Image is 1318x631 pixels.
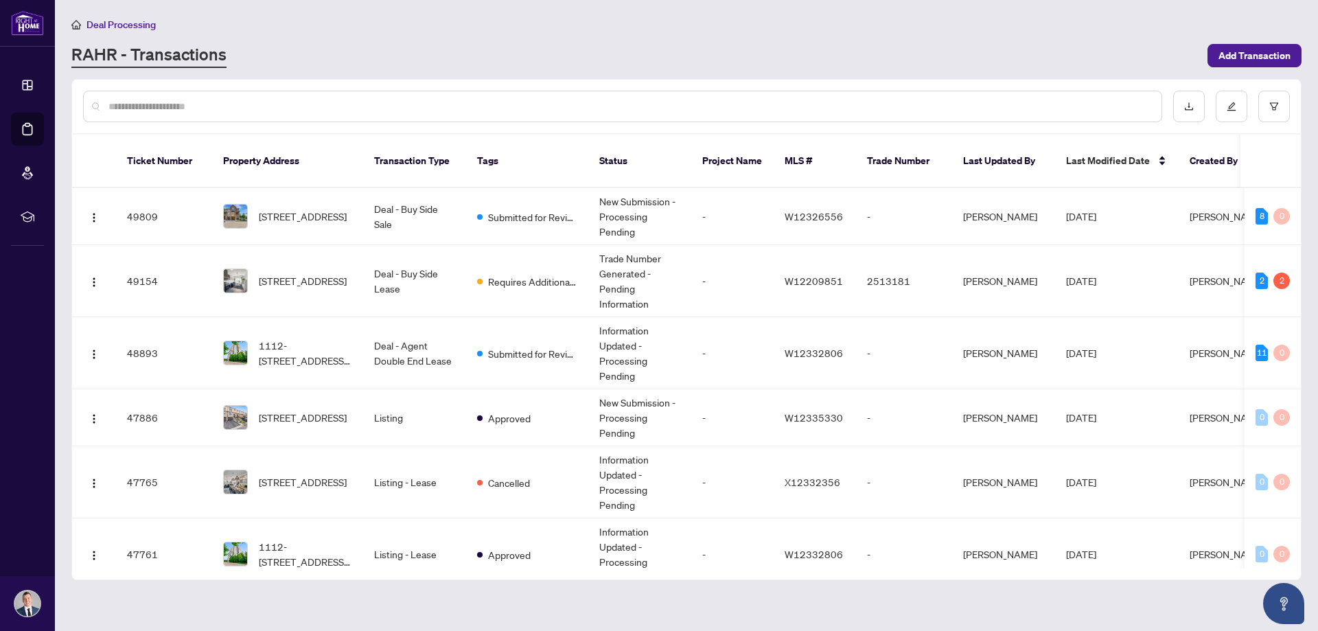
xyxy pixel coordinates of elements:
[774,135,856,188] th: MLS #
[224,406,247,429] img: thumbnail-img
[785,347,843,359] span: W12332806
[259,474,347,490] span: [STREET_ADDRESS]
[116,518,212,590] td: 47761
[785,210,843,222] span: W12326556
[1256,208,1268,225] div: 8
[1066,548,1096,560] span: [DATE]
[363,188,466,245] td: Deal - Buy Side Sale
[89,277,100,288] img: Logo
[1256,546,1268,562] div: 0
[363,518,466,590] td: Listing - Lease
[952,446,1055,518] td: [PERSON_NAME]
[1227,102,1236,111] span: edit
[86,19,156,31] span: Deal Processing
[488,346,577,361] span: Submitted for Review
[691,135,774,188] th: Project Name
[952,317,1055,389] td: [PERSON_NAME]
[952,389,1055,446] td: [PERSON_NAME]
[1273,273,1290,289] div: 2
[856,135,952,188] th: Trade Number
[1173,91,1205,122] button: download
[1190,411,1264,424] span: [PERSON_NAME]
[588,188,691,245] td: New Submission - Processing Pending
[1066,476,1096,488] span: [DATE]
[588,135,691,188] th: Status
[691,245,774,317] td: -
[856,188,952,245] td: -
[1066,275,1096,287] span: [DATE]
[691,446,774,518] td: -
[785,548,843,560] span: W12332806
[259,338,352,368] span: 1112-[STREET_ADDRESS][PERSON_NAME]
[466,135,588,188] th: Tags
[1066,347,1096,359] span: [DATE]
[83,270,105,292] button: Logo
[14,590,41,617] img: Profile Icon
[1179,135,1261,188] th: Created By
[83,342,105,364] button: Logo
[1190,548,1264,560] span: [PERSON_NAME]
[1256,345,1268,361] div: 11
[89,212,100,223] img: Logo
[116,317,212,389] td: 48893
[1066,153,1150,168] span: Last Modified Date
[116,188,212,245] td: 49809
[588,245,691,317] td: Trade Number Generated - Pending Information
[83,406,105,428] button: Logo
[83,471,105,493] button: Logo
[83,543,105,565] button: Logo
[785,275,843,287] span: W12209851
[588,518,691,590] td: Information Updated - Processing Pending
[488,209,577,225] span: Submitted for Review
[224,470,247,494] img: thumbnail-img
[488,475,530,490] span: Cancelled
[488,547,531,562] span: Approved
[71,43,227,68] a: RAHR - Transactions
[1066,411,1096,424] span: [DATE]
[259,539,352,569] span: 1112-[STREET_ADDRESS][PERSON_NAME]
[363,245,466,317] td: Deal - Buy Side Lease
[89,413,100,424] img: Logo
[488,274,577,289] span: Requires Additional Docs
[1269,102,1279,111] span: filter
[952,245,1055,317] td: [PERSON_NAME]
[363,446,466,518] td: Listing - Lease
[363,135,466,188] th: Transaction Type
[224,542,247,566] img: thumbnail-img
[116,245,212,317] td: 49154
[1055,135,1179,188] th: Last Modified Date
[363,317,466,389] td: Deal - Agent Double End Lease
[224,341,247,365] img: thumbnail-img
[1273,208,1290,225] div: 0
[856,389,952,446] td: -
[1184,102,1194,111] span: download
[224,205,247,228] img: thumbnail-img
[1273,409,1290,426] div: 0
[224,269,247,292] img: thumbnail-img
[259,209,347,224] span: [STREET_ADDRESS]
[1256,409,1268,426] div: 0
[691,188,774,245] td: -
[1256,474,1268,490] div: 0
[363,389,466,446] td: Listing
[1190,275,1264,287] span: [PERSON_NAME]
[856,317,952,389] td: -
[1256,273,1268,289] div: 2
[71,20,81,30] span: home
[1273,474,1290,490] div: 0
[488,411,531,426] span: Approved
[1218,45,1291,67] span: Add Transaction
[856,245,952,317] td: 2513181
[856,446,952,518] td: -
[691,518,774,590] td: -
[259,273,347,288] span: [STREET_ADDRESS]
[212,135,363,188] th: Property Address
[1207,44,1302,67] button: Add Transaction
[1263,583,1304,624] button: Open asap
[1066,210,1096,222] span: [DATE]
[116,135,212,188] th: Ticket Number
[89,478,100,489] img: Logo
[1273,546,1290,562] div: 0
[691,317,774,389] td: -
[259,410,347,425] span: [STREET_ADDRESS]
